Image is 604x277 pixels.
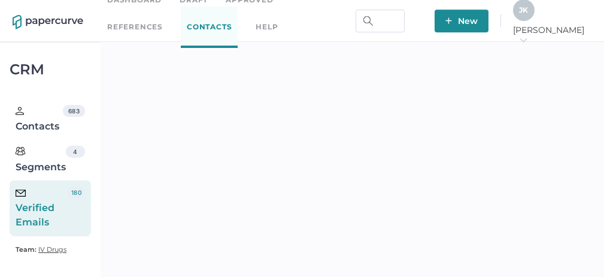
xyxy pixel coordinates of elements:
[16,146,66,174] div: Segments
[519,5,528,14] span: J K
[435,10,488,32] button: New
[16,242,66,257] a: Team: IV Drugs
[181,7,238,48] a: Contacts
[13,15,83,29] img: papercurve-logo-colour.7244d18c.svg
[16,105,63,134] div: Contacts
[10,64,91,75] div: CRM
[66,146,85,158] div: 4
[356,10,405,32] input: Search Workspace
[519,36,527,44] i: arrow_right
[63,105,85,117] div: 683
[445,17,452,24] img: plus-white.e19ec114.svg
[256,20,278,34] div: help
[445,10,478,32] span: New
[38,245,66,254] span: IV Drugs
[16,186,68,230] div: Verified Emails
[363,16,373,26] img: search.bf03fe8b.svg
[513,25,591,46] span: [PERSON_NAME]
[68,186,85,198] div: 180
[16,189,26,197] img: email-icon-black.c777dcea.svg
[16,107,24,115] img: person.20a629c4.svg
[107,20,163,34] a: References
[16,146,25,156] img: segments.b9481e3d.svg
